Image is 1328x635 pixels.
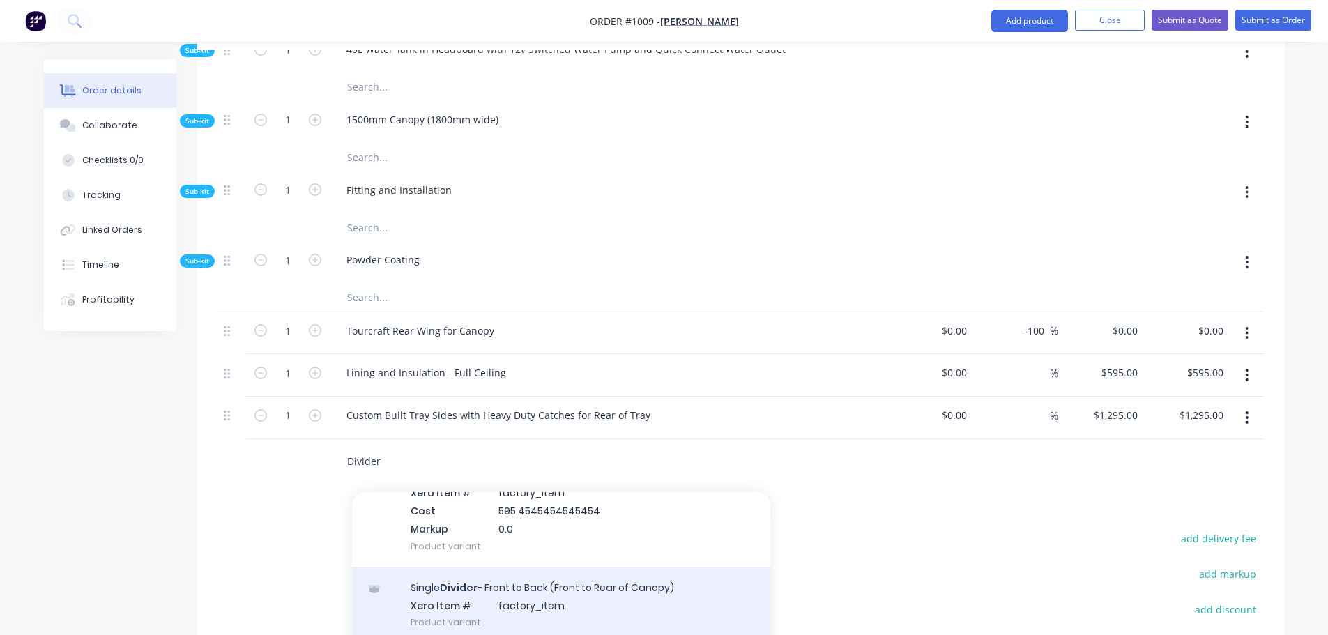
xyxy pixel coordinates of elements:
div: Sub-kit [180,44,215,57]
button: Linked Orders [44,213,176,247]
button: Order details [44,73,176,108]
button: add discount [1188,600,1264,619]
input: Search... [346,144,625,171]
button: add markup [1192,565,1264,583]
button: Timeline [44,247,176,282]
div: Collaborate [82,119,137,132]
span: % [1050,365,1058,381]
div: Checklists 0/0 [82,154,144,167]
button: Close [1075,10,1145,31]
div: Tracking [82,189,121,201]
div: Powder Coating [335,250,431,270]
button: Submit as Quote [1152,10,1228,31]
div: Sub-kit [180,185,215,198]
button: Submit as Order [1235,10,1311,31]
input: Search... [346,213,625,241]
button: Tracking [44,178,176,213]
div: Fitting and Installation [335,180,463,200]
span: Sub-kit [185,45,209,56]
span: % [1050,323,1058,339]
button: Checklists 0/0 [44,143,176,178]
div: Profitability [82,293,135,306]
div: Tourcraft Rear Wing for Canopy [335,321,505,341]
span: Order #1009 - [590,15,660,28]
div: Custom Built Tray Sides with Heavy Duty Catches for Rear of Tray [335,405,662,425]
span: % [1050,408,1058,424]
div: Timeline [82,259,119,271]
span: Sub-kit [185,116,209,126]
input: Search... [346,73,625,101]
div: 1500mm Canopy (1800mm wide) [335,109,510,130]
div: Sub-kit [180,114,215,128]
div: Sub-kit [180,254,215,268]
a: [PERSON_NAME] [660,15,739,28]
button: Add product [991,10,1068,32]
input: Search... [346,284,625,312]
span: Sub-kit [185,256,209,266]
img: Factory [25,10,46,31]
input: Start typing to add a product... [346,447,625,475]
button: Collaborate [44,108,176,143]
button: Profitability [44,282,176,317]
div: Linked Orders [82,224,142,236]
span: Sub-kit [185,186,209,197]
div: Order details [82,84,142,97]
div: Lining and Insulation - Full Ceiling [335,362,517,383]
button: add delivery fee [1174,529,1264,548]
